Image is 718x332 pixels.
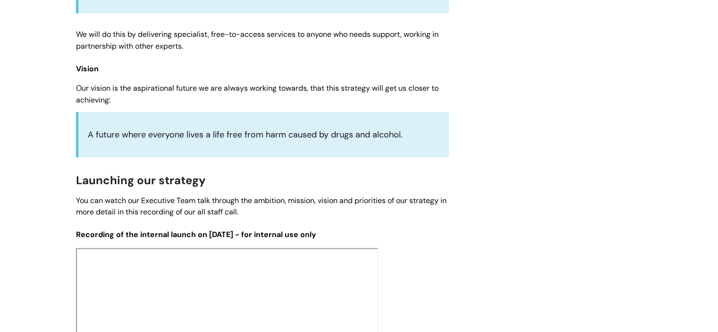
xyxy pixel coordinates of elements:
[76,173,206,187] span: Launching our strategy
[76,29,439,51] span: We will do this by delivering specialist, free-to-access services to anyone who needs support, wo...
[76,64,99,74] span: Vision
[88,127,439,142] p: A future where everyone lives a life free from harm caused by drugs and alcohol.
[76,230,316,239] span: Recording of the internal launch on [DATE] - for internal use only
[76,83,439,105] span: Our vision is the aspirational future we are always working towards, that this strategy will get ...
[76,196,447,217] span: You can watch our Executive Team talk through the ambition, mission, vision and priorities of our...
